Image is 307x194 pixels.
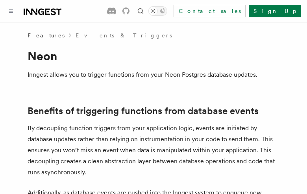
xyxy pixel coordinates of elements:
[76,31,172,39] a: Events & Triggers
[28,69,279,80] p: Inngest allows you to trigger functions from your Neon Postgres database updates.
[249,5,301,17] a: Sign Up
[28,49,279,63] h1: Neon
[174,5,246,17] a: Contact sales
[148,6,167,16] button: Toggle dark mode
[136,6,145,16] button: Find something...
[28,123,279,178] p: By decoupling function triggers from your application logic, events are initiated by database upd...
[28,31,65,39] span: Features
[6,6,16,16] button: Toggle navigation
[28,105,259,116] a: Benefits of triggering functions from database events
